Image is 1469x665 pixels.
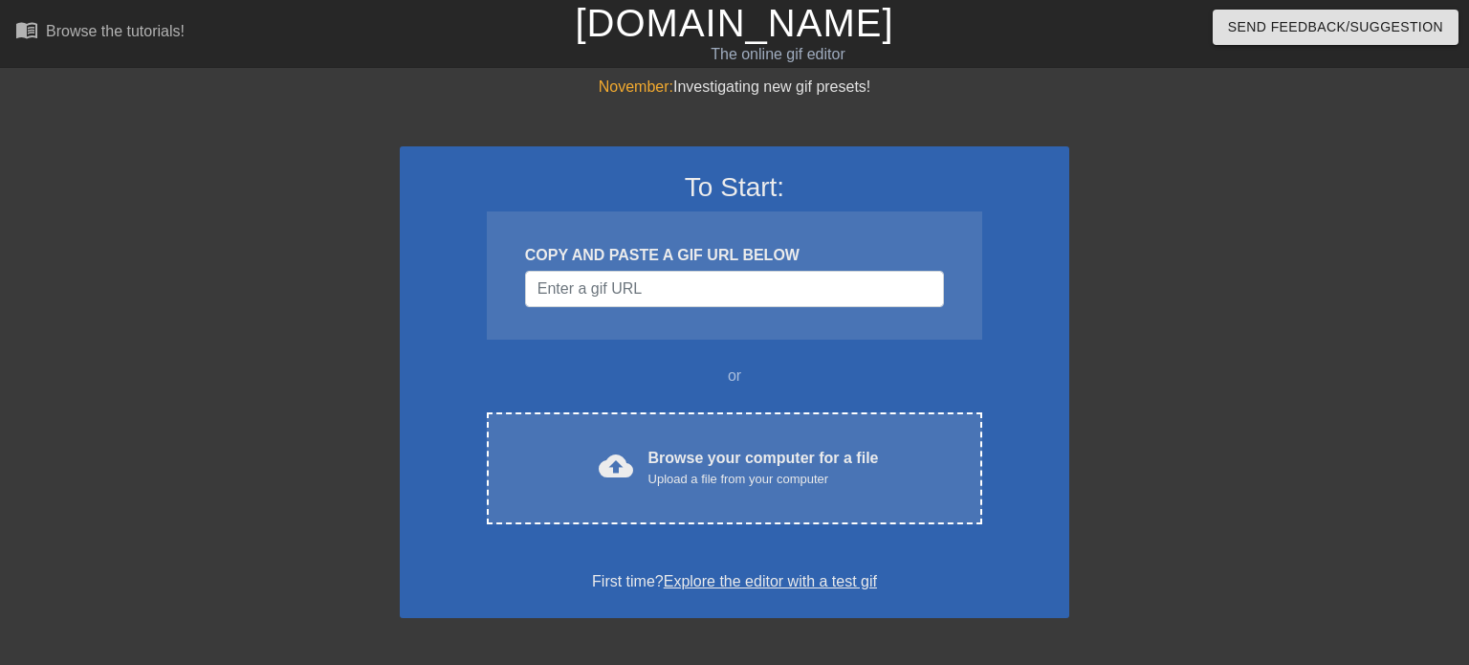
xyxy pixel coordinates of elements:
[648,470,879,489] div: Upload a file from your computer
[664,573,877,589] a: Explore the editor with a test gif
[400,76,1069,99] div: Investigating new gif presets!
[648,447,879,489] div: Browse your computer for a file
[1228,15,1443,39] span: Send Feedback/Suggestion
[15,18,185,48] a: Browse the tutorials!
[599,449,633,483] span: cloud_upload
[425,171,1044,204] h3: To Start:
[449,365,1020,388] div: or
[525,244,944,267] div: COPY AND PASTE A GIF URL BELOW
[46,23,185,39] div: Browse the tutorials!
[15,18,38,41] span: menu_book
[525,271,944,307] input: Username
[425,570,1044,593] div: First time?
[1213,10,1458,45] button: Send Feedback/Suggestion
[499,43,1057,66] div: The online gif editor
[599,78,673,95] span: November:
[575,2,893,44] a: [DOMAIN_NAME]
